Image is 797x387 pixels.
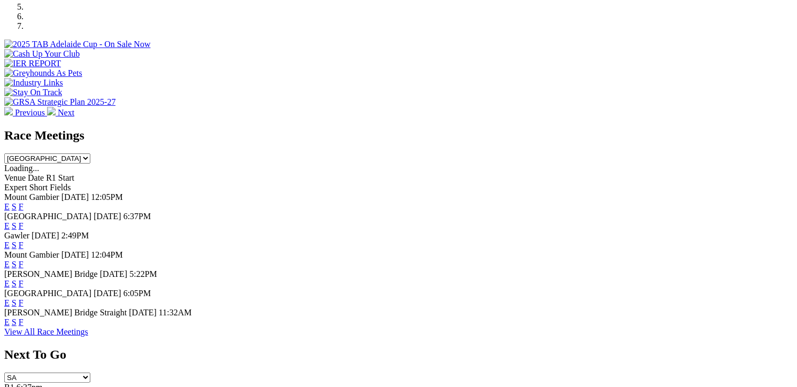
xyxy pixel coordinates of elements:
span: Mount Gambier [4,192,59,202]
span: 6:37PM [123,212,151,221]
a: F [19,279,24,288]
span: [PERSON_NAME] Bridge [4,269,98,278]
h2: Race Meetings [4,128,793,143]
h2: Next To Go [4,347,793,362]
span: [PERSON_NAME] Bridge Straight [4,308,127,317]
span: 12:04PM [91,250,123,259]
a: Previous [4,108,47,117]
span: Fields [50,183,71,192]
a: F [19,318,24,327]
span: [DATE] [94,212,121,221]
span: 11:32AM [159,308,192,317]
span: 2:49PM [61,231,89,240]
a: E [4,260,10,269]
span: Short [29,183,48,192]
span: [DATE] [129,308,157,317]
img: IER REPORT [4,59,61,68]
span: Next [58,108,74,117]
a: F [19,221,24,230]
span: Gawler [4,231,29,240]
a: F [19,202,24,211]
span: 6:05PM [123,289,151,298]
img: Cash Up Your Club [4,49,80,59]
span: [GEOGRAPHIC_DATA] [4,212,91,221]
span: [DATE] [94,289,121,298]
img: Greyhounds As Pets [4,68,82,78]
span: Loading... [4,164,39,173]
a: S [12,241,17,250]
img: 2025 TAB Adelaide Cup - On Sale Now [4,40,151,49]
a: F [19,260,24,269]
img: GRSA Strategic Plan 2025-27 [4,97,115,107]
a: S [12,260,17,269]
span: Expert [4,183,27,192]
span: 5:22PM [129,269,157,278]
a: S [12,318,17,327]
a: E [4,298,10,307]
span: [DATE] [61,250,89,259]
img: Stay On Track [4,88,62,97]
a: F [19,298,24,307]
a: S [12,298,17,307]
a: E [4,318,10,327]
span: R1 Start [46,173,74,182]
a: S [12,279,17,288]
img: Industry Links [4,78,63,88]
span: [DATE] [32,231,59,240]
span: 12:05PM [91,192,123,202]
a: S [12,202,17,211]
span: Mount Gambier [4,250,59,259]
span: [GEOGRAPHIC_DATA] [4,289,91,298]
a: S [12,221,17,230]
a: F [19,241,24,250]
a: E [4,241,10,250]
img: chevron-left-pager-white.svg [4,107,13,115]
span: [DATE] [61,192,89,202]
span: Date [28,173,44,182]
img: chevron-right-pager-white.svg [47,107,56,115]
span: [DATE] [100,269,128,278]
a: View All Race Meetings [4,327,88,336]
a: E [4,279,10,288]
a: E [4,221,10,230]
span: Venue [4,173,26,182]
a: E [4,202,10,211]
span: Previous [15,108,45,117]
a: Next [47,108,74,117]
